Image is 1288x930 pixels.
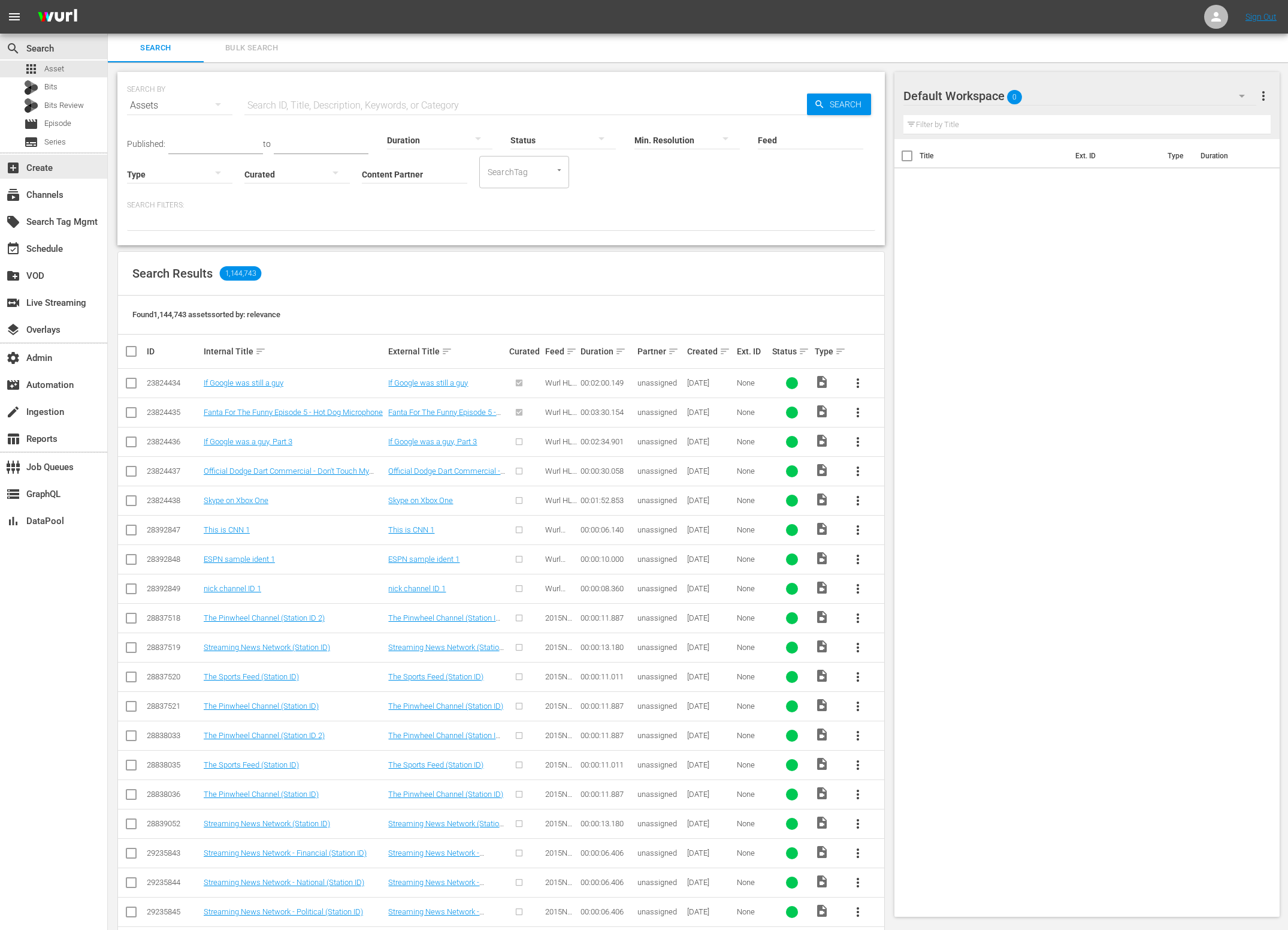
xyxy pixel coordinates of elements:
span: unassigned [637,848,677,857]
span: Wurl HLS Test [545,466,577,484]
span: more_vert [851,817,865,831]
div: [DATE] [687,378,733,387]
span: VOD [6,269,20,283]
span: Video [815,463,829,477]
span: sort [615,346,626,357]
span: unassigned [637,819,677,828]
span: sort [566,346,577,357]
div: 00:00:11.011 [580,672,634,681]
a: Streaming News Network (Station ID) [388,643,504,661]
span: more_vert [851,846,865,860]
div: None [737,437,769,446]
span: 2015N Station IDs [545,848,572,875]
span: more_vert [851,435,865,449]
span: sort [719,346,730,357]
button: more_vert [843,398,872,427]
div: 00:00:11.887 [580,702,634,711]
div: 00:02:00.149 [580,378,634,387]
button: more_vert [843,692,872,721]
a: Official Dodge Dart Commercial - Don't Touch My Dart [388,466,505,484]
span: Episode [44,118,71,130]
div: 28838035 [147,760,200,769]
div: [DATE] [687,496,733,505]
span: more_vert [851,376,865,390]
span: Wurl Channel IDs [545,525,573,552]
span: Admin [6,351,20,365]
span: Wurl HLS Test [545,378,577,396]
div: None [737,731,769,740]
span: Job Queues [6,460,20,474]
button: Open [554,164,565,176]
div: 00:00:10.000 [580,555,634,564]
button: more_vert [843,428,872,456]
div: 23824435 [147,408,200,417]
div: Internal Title [204,344,385,359]
div: Partner [637,344,684,359]
div: [DATE] [687,408,733,417]
span: unassigned [637,613,677,622]
span: 2015N Station IDs [545,760,572,787]
span: Video [815,522,829,536]
a: Streaming News Network - Political (Station ID) [204,907,363,916]
div: [DATE] [687,819,733,828]
a: If Google was still a guy [388,378,468,387]
span: 2015N Sation IDs [545,613,572,640]
span: Video [815,845,829,859]
span: unassigned [637,525,677,534]
span: Wurl Channel IDs [545,584,573,611]
span: Video [815,551,829,565]
div: None [737,760,769,769]
span: more_vert [851,611,865,625]
a: The Pinwheel Channel (Station ID 2) [388,731,501,749]
a: Streaming News Network - Political (Station ID) [388,907,484,925]
span: unassigned [637,702,677,711]
a: The Pinwheel Channel (Station ID 2) [388,613,501,631]
button: more_vert [843,721,872,750]
div: Ext. ID [737,347,769,356]
a: The Pinwheel Channel (Station ID) [204,790,319,799]
span: more_vert [851,670,865,684]
span: Video [815,815,829,830]
span: sort [835,346,846,357]
span: unassigned [637,672,677,681]
div: [DATE] [687,555,733,564]
span: 2015N Station IDs [545,790,572,817]
button: more_vert [843,780,872,809]
span: Ingestion [6,405,20,419]
a: The Pinwheel Channel (Station ID) [388,790,503,799]
span: Search Results [132,266,213,281]
div: 28839052 [147,819,200,828]
span: sort [255,346,266,357]
button: more_vert [843,839,872,868]
button: more_vert [843,898,872,926]
span: more_vert [851,787,865,802]
div: 23824437 [147,466,200,475]
a: Streaming News Network (Station ID) [388,819,504,837]
div: None [737,525,769,534]
th: Type [1160,139,1193,173]
span: unassigned [637,437,677,446]
div: None [737,584,769,593]
div: None [737,878,769,887]
span: unassigned [637,378,677,387]
span: Bits Review [44,100,84,112]
div: 29235843 [147,848,200,857]
span: unassigned [637,408,677,417]
div: 00:00:13.180 [580,643,634,652]
div: [DATE] [687,643,733,652]
span: to [263,139,271,149]
span: Video [815,874,829,889]
span: Wurl HLS Test [545,408,577,426]
div: None [737,702,769,711]
span: more_vert [851,493,865,508]
a: Fanta For The Funny Episode 5 - Hot Dog Microphone [388,408,501,426]
div: 28838033 [147,731,200,740]
a: ESPN sample ident 1 [388,555,459,564]
span: sort [799,346,809,357]
div: Status [772,344,811,359]
span: Found 1,144,743 assets sorted by: relevance [132,310,280,319]
div: 28838036 [147,790,200,799]
div: 00:00:08.360 [580,584,634,593]
div: Curated [509,347,541,356]
div: None [737,790,769,799]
